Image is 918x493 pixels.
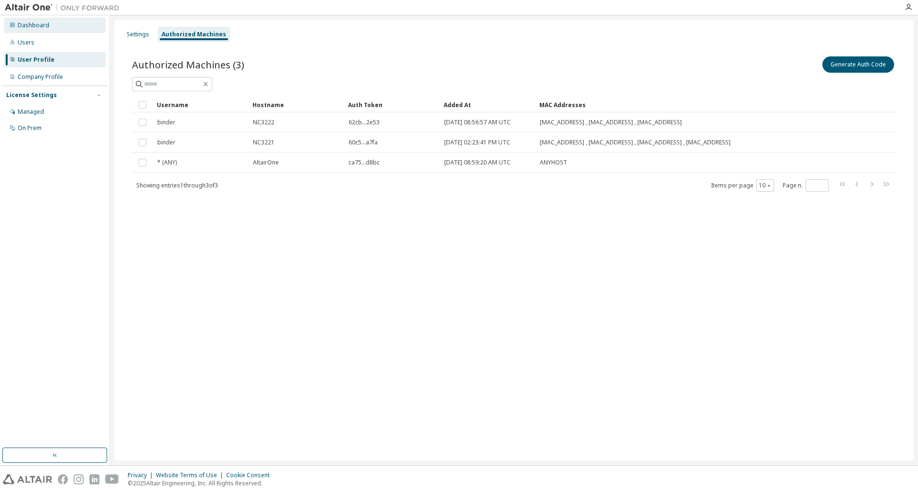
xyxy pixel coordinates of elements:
div: Auth Token [348,97,436,112]
p: © 2025 Altair Engineering, Inc. All Rights Reserved. [128,479,275,487]
span: Items per page [711,179,774,192]
div: Cookie Consent [226,471,275,479]
span: * (ANY) [157,159,177,166]
img: linkedin.svg [89,474,99,484]
span: binder [157,139,175,146]
button: Generate Auth Code [822,56,894,73]
img: Altair One [5,3,124,12]
div: License Settings [6,91,57,99]
span: 60c5...a7fa [349,139,378,146]
img: youtube.svg [105,474,119,484]
div: Dashboard [18,22,49,29]
div: Authorized Machines [162,31,226,38]
div: Managed [18,108,44,116]
span: AltairOne [253,159,279,166]
div: Settings [127,31,149,38]
span: [DATE] 02:23:41 PM UTC [444,139,510,146]
div: Username [157,97,245,112]
img: altair_logo.svg [3,474,52,484]
div: Website Terms of Use [156,471,226,479]
div: MAC Addresses [539,97,796,112]
span: [MAC_ADDRESS] , [MAC_ADDRESS] , [MAC_ADDRESS] , [MAC_ADDRESS] [540,139,731,146]
div: User Profile [18,56,55,64]
span: 62cb...2e53 [349,119,380,126]
span: [MAC_ADDRESS] , [MAC_ADDRESS] , [MAC_ADDRESS] [540,119,682,126]
span: binder [157,119,175,126]
div: Added At [444,97,532,112]
span: [DATE] 08:59:20 AM UTC [444,159,511,166]
div: Company Profile [18,73,63,81]
div: On Prem [18,124,42,132]
img: instagram.svg [74,474,84,484]
span: NC3221 [253,139,274,146]
img: facebook.svg [58,474,68,484]
div: Hostname [252,97,340,112]
button: 10 [759,182,772,189]
div: Users [18,39,34,46]
span: ca75...d8bc [349,159,380,166]
span: Page n. [783,179,829,192]
span: Authorized Machines (3) [132,58,244,71]
span: [DATE] 08:56:57 AM UTC [444,119,511,126]
span: NC3222 [253,119,274,126]
span: Showing entries 1 through 3 of 3 [136,181,218,189]
span: ANYHOST [540,159,567,166]
div: Privacy [128,471,156,479]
